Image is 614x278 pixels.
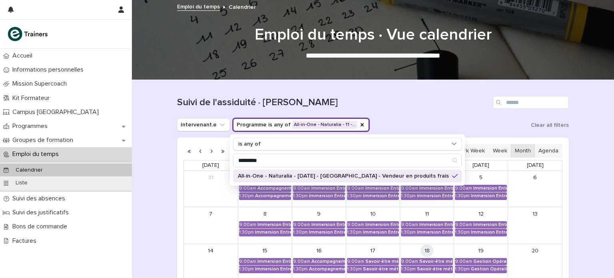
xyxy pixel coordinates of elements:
[9,167,49,174] p: Calendrier
[347,186,364,191] div: 9:00am
[455,230,470,235] div: 1:30pm
[534,144,562,158] button: Agenda
[488,144,511,158] button: Week
[455,222,472,228] div: 9:00am
[365,259,399,264] div: Savoir-être métier - Mobilisation et valorisation de ses forces et talents
[204,208,217,220] a: September 7, 2025
[474,208,487,220] a: September 12, 2025
[311,222,345,228] div: Immersion Entreprise - Immersion tutorée
[255,230,291,235] div: Immersion Entreprise - Immersion tutorée
[401,259,418,264] div: 9:00am
[239,193,254,199] div: 1:30pm
[528,119,569,131] button: Clear all filters
[417,230,453,235] div: Immersion Entreprise - Immersion tutorée
[9,223,74,230] p: Bons de commande
[455,193,470,199] div: 1:30pm
[452,144,489,158] button: Work Week
[183,144,195,157] button: Previous year
[365,222,399,228] div: Immersion Entreprise - Immersion tutorée
[363,230,399,235] div: Immersion Entreprise - Immersion tutorée
[259,244,271,257] a: September 15, 2025
[177,2,220,11] a: Emploi du temps
[531,122,569,128] span: Clear all filters
[346,207,400,244] td: September 10, 2025
[9,108,105,116] p: Campus [GEOGRAPHIC_DATA]
[454,207,508,244] td: September 12, 2025
[313,244,325,257] a: September 16, 2025
[9,94,56,102] p: Kit Formateur
[238,171,292,207] td: September 1, 2025
[233,118,369,131] button: Programme
[293,193,308,199] div: 1:30pm
[473,222,507,228] div: Immersion Entreprise - Immersion tutorée
[455,186,472,191] div: 9:00am
[239,222,256,228] div: 9:00am
[206,144,217,157] button: Next month
[6,26,50,42] img: K0CqGN7SDeD6s4JG8KQk
[177,97,490,108] h1: Suivi de l'assiduité · [PERSON_NAME]
[9,237,43,245] p: Factures
[508,207,562,244] td: September 13, 2025
[311,259,345,264] div: Accompagnement Immersion - Retour de l'immersion tutorée
[257,186,291,191] div: Accompagnement Immersion - Préparation de l'immersion tutorée
[474,171,487,184] a: September 5, 2025
[293,230,308,235] div: 1:30pm
[401,193,416,199] div: 1:30pm
[184,207,238,244] td: September 7, 2025
[177,118,230,131] button: Intervenant.e
[239,186,256,191] div: 9:00am
[228,148,249,154] h2: [DATE]
[421,208,433,220] a: September 11, 2025
[363,266,399,272] div: Savoir-être métier - Mobilisation et valorisation de ses forces et talents
[9,136,80,144] p: Groupes de formation
[347,266,362,272] div: 1:30pm
[9,195,72,202] p: Suivi des absences
[363,193,399,199] div: Immersion Entreprise - Immersion tutorée
[239,230,254,235] div: 1:30pm
[455,259,472,264] div: 9:00am
[229,2,256,11] p: Calendrier
[421,244,433,257] a: September 18, 2025
[529,208,542,220] a: September 13, 2025
[9,52,39,60] p: Accueil
[419,186,453,191] div: Immersion Entreprise - Immersion tutorée
[417,193,453,199] div: Immersion Entreprise - Immersion tutorée
[177,25,569,44] h1: Emploi du temps · Vue calendrier
[9,180,34,186] p: Liste
[292,171,346,207] td: September 2, 2025
[309,230,345,235] div: Immersion Entreprise - Immersion tutorée
[508,171,562,207] td: September 6, 2025
[293,259,310,264] div: 9:00am
[313,208,325,220] a: September 9, 2025
[365,186,399,191] div: Immersion Entreprise - Immersion tutorée
[204,244,217,257] a: September 14, 2025
[471,266,507,272] div: Gestion Opérationnelle - Cérémonie de Clôture
[401,230,416,235] div: 1:30pm
[455,266,470,272] div: 1:30pm
[9,122,54,130] p: Programmes
[471,193,507,199] div: Immersion Entreprise - Immersion tutorée
[309,266,345,272] div: Accompagnement Immersion - Retour de l'immersion tutorée
[401,186,418,191] div: 9:00am
[204,171,217,184] a: August 31, 2025
[401,222,418,228] div: 9:00am
[493,96,569,109] input: Search
[293,222,310,228] div: 9:00am
[400,207,454,244] td: September 11, 2025
[184,171,238,207] td: August 31, 2025
[529,171,542,184] a: September 6, 2025
[255,193,291,199] div: Accompagnement Immersion - Préparation de l'immersion tutorée
[401,266,416,272] div: 1:30pm
[233,154,462,167] div: Search
[233,154,461,167] input: Search
[9,150,65,158] p: Emploi du temps
[259,208,271,220] a: September 8, 2025
[292,207,346,244] td: September 9, 2025
[347,193,362,199] div: 1:30pm
[201,160,221,170] a: Sunday
[238,207,292,244] td: September 8, 2025
[309,193,345,199] div: Immersion Entreprise - Immersion tutorée
[347,222,364,228] div: 9:00am
[9,66,90,74] p: Informations personnelles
